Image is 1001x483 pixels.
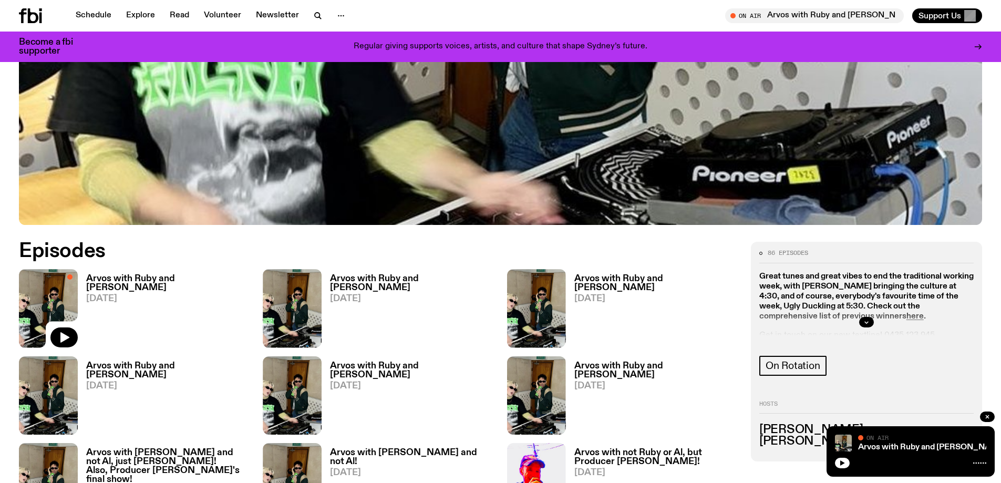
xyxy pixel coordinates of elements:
[263,356,322,435] img: Ruby wears a Collarbones t shirt and pretends to play the DJ decks, Al sings into a pringles can....
[574,382,738,390] span: [DATE]
[766,360,820,372] span: On Rotation
[330,448,494,466] h3: Arvos with [PERSON_NAME] and not Al!
[759,272,974,321] strong: Great tunes and great vibes to end the traditional working week, with [PERSON_NAME] bringing the ...
[566,274,738,347] a: Arvos with Ruby and [PERSON_NAME][DATE]
[263,269,322,347] img: Ruby wears a Collarbones t shirt and pretends to play the DJ decks, Al sings into a pringles can....
[322,362,494,435] a: Arvos with Ruby and [PERSON_NAME][DATE]
[330,382,494,390] span: [DATE]
[198,8,247,23] a: Volunteer
[759,356,827,376] a: On Rotation
[330,468,494,477] span: [DATE]
[78,362,250,435] a: Arvos with Ruby and [PERSON_NAME][DATE]
[768,250,808,256] span: 86 episodes
[759,436,974,447] h3: [PERSON_NAME]
[322,274,494,347] a: Arvos with Ruby and [PERSON_NAME][DATE]
[759,424,974,436] h3: [PERSON_NAME]
[330,274,494,292] h3: Arvos with Ruby and [PERSON_NAME]
[507,356,566,435] img: Ruby wears a Collarbones t shirt and pretends to play the DJ decks, Al sings into a pringles can....
[574,274,738,292] h3: Arvos with Ruby and [PERSON_NAME]
[912,8,982,23] button: Support Us
[19,38,86,56] h3: Become a fbi supporter
[86,382,250,390] span: [DATE]
[78,274,250,347] a: Arvos with Ruby and [PERSON_NAME][DATE]
[19,356,78,435] img: Ruby wears a Collarbones t shirt and pretends to play the DJ decks, Al sings into a pringles can....
[574,468,738,477] span: [DATE]
[866,434,889,441] span: On Air
[835,435,852,451] img: Ruby wears a Collarbones t shirt and pretends to play the DJ decks, Al sings into a pringles can....
[19,242,657,261] h2: Episodes
[86,294,250,303] span: [DATE]
[86,274,250,292] h3: Arvos with Ruby and [PERSON_NAME]
[566,362,738,435] a: Arvos with Ruby and [PERSON_NAME][DATE]
[86,362,250,379] h3: Arvos with Ruby and [PERSON_NAME]
[574,362,738,379] h3: Arvos with Ruby and [PERSON_NAME]
[330,362,494,379] h3: Arvos with Ruby and [PERSON_NAME]
[919,11,961,20] span: Support Us
[330,294,494,303] span: [DATE]
[250,8,305,23] a: Newsletter
[574,448,738,466] h3: Arvos with not Ruby or Al, but Producer [PERSON_NAME]!
[725,8,904,23] button: On AirArvos with Ruby and [PERSON_NAME]
[163,8,195,23] a: Read
[69,8,118,23] a: Schedule
[120,8,161,23] a: Explore
[574,294,738,303] span: [DATE]
[507,269,566,347] img: Ruby wears a Collarbones t shirt and pretends to play the DJ decks, Al sings into a pringles can....
[759,401,974,414] h2: Hosts
[354,42,647,52] p: Regular giving supports voices, artists, and culture that shape Sydney’s future.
